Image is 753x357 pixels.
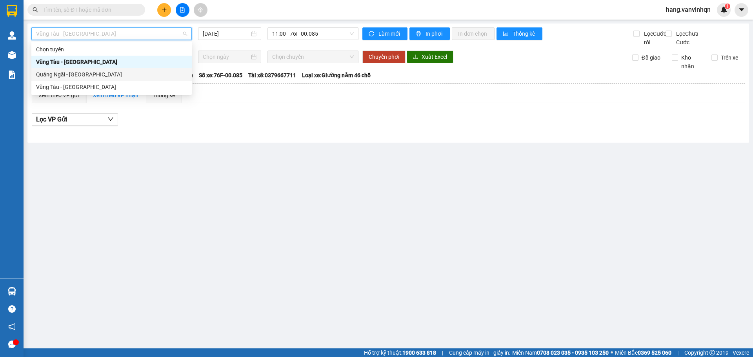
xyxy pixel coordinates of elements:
span: aim [198,7,203,13]
div: Vũng Tàu - Quảng Ngãi [31,56,192,68]
span: message [8,341,16,348]
span: Kho nhận [678,53,706,71]
strong: 1900 633 818 [402,350,436,356]
div: Quảng Ngãi - Vũng Tàu [31,68,192,81]
span: plus [162,7,167,13]
div: Xem theo VP gửi [38,91,79,100]
strong: [PERSON_NAME] ([GEOGRAPHIC_DATA]) [22,12,130,33]
input: Chọn ngày [203,53,249,61]
strong: 0369 525 060 [638,350,671,356]
button: syncLàm mới [362,27,407,40]
span: search [33,7,38,13]
button: In đơn chọn [452,27,495,40]
strong: 0978 771155 - 0975 77 1155 [36,50,116,58]
span: Miền Bắc [615,348,671,357]
span: Lọc VP Gửi [36,114,67,124]
span: Cung cấp máy in - giấy in: [449,348,510,357]
span: Trên xe [718,53,741,62]
span: Loại xe: Giường nằm 46 chỗ [302,71,371,80]
span: ⚪️ [611,351,613,354]
strong: Tổng đài hỗ trợ: 0914 113 973 - 0982 113 973 - 0919 113 973 - [24,34,128,49]
span: In phơi [426,29,444,38]
span: Tài xế: 0379667711 [248,71,296,80]
img: logo-vxr [7,5,17,17]
img: logo [4,6,20,42]
span: Miền Nam [512,348,609,357]
input: Tìm tên, số ĐT hoặc mã đơn [43,5,136,14]
strong: Công ty TNHH DVVT Văn Vinh 76 [4,45,20,97]
button: bar-chartThống kê [497,27,542,40]
button: aim [194,3,207,17]
button: file-add [176,3,189,17]
div: Quảng Ngãi - [GEOGRAPHIC_DATA] [36,70,187,79]
sup: 1 [725,4,730,9]
img: warehouse-icon [8,287,16,295]
span: Thống kê [513,29,536,38]
span: Lọc Cước rồi [641,29,668,47]
div: Xem theo VP nhận [93,91,138,100]
button: plus [157,3,171,17]
strong: 0708 023 035 - 0935 103 250 [537,350,609,356]
div: Vũng Tàu - Quảng Ngãi [31,81,192,93]
div: Vũng Tàu - [GEOGRAPHIC_DATA] [36,58,187,66]
div: Thống kê [153,91,175,100]
div: Vũng Tàu - [GEOGRAPHIC_DATA] [36,83,187,91]
span: 11:00 - 76F-00.085 [272,28,354,40]
span: Hỗ trợ kỹ thuật: [364,348,436,357]
img: warehouse-icon [8,51,16,59]
div: Chọn tuyến [36,45,187,54]
span: sync [369,31,375,37]
button: Chuyển phơi [362,51,406,63]
span: Chọn chuyến [272,51,354,63]
button: downloadXuất Excel [407,51,453,63]
span: | [442,348,443,357]
button: caret-down [735,3,748,17]
span: bar-chart [503,31,509,37]
img: solution-icon [8,71,16,79]
input: 15/08/2025 [203,29,249,38]
button: Lọc VP Gửi [32,113,118,126]
span: question-circle [8,305,16,313]
span: Lọc Chưa Cước [673,29,713,47]
span: Làm mới [378,29,401,38]
span: Số xe: 76F-00.085 [199,71,242,80]
img: warehouse-icon [8,31,16,40]
span: 1 [726,4,729,9]
span: printer [416,31,422,37]
button: printerIn phơi [409,27,450,40]
span: notification [8,323,16,330]
span: Đã giao [638,53,664,62]
span: hang.vanvinhqn [660,5,717,14]
div: Chọn tuyến [31,43,192,56]
span: down [107,116,114,122]
span: file-add [180,7,185,13]
span: Vũng Tàu - Quảng Ngãi [36,28,187,40]
img: icon-new-feature [720,6,728,13]
span: copyright [709,350,715,355]
span: | [677,348,678,357]
span: caret-down [738,6,745,13]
